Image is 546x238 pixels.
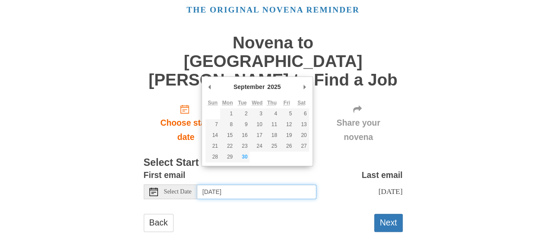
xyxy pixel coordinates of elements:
[205,141,220,152] button: 21
[197,184,316,199] input: Use the arrow keys to pick a date
[220,130,235,141] button: 15
[314,98,403,149] div: Click "Next" to confirm your start date first.
[249,141,264,152] button: 24
[144,214,174,232] a: Back
[294,141,309,152] button: 27
[249,119,264,130] button: 10
[279,130,294,141] button: 19
[205,119,220,130] button: 7
[220,141,235,152] button: 22
[208,100,218,106] abbr: Sunday
[235,141,249,152] button: 23
[279,141,294,152] button: 26
[144,98,228,149] a: Choose start date
[323,116,394,144] span: Share your novena
[283,100,290,106] abbr: Friday
[220,108,235,119] button: 1
[205,130,220,141] button: 14
[279,119,294,130] button: 12
[279,108,294,119] button: 5
[265,141,279,152] button: 25
[235,108,249,119] button: 2
[144,34,403,89] h1: Novena to [GEOGRAPHIC_DATA][PERSON_NAME] to Find a Job
[235,130,249,141] button: 16
[294,108,309,119] button: 6
[205,80,214,93] button: Previous Month
[265,119,279,130] button: 11
[266,80,282,93] div: 2025
[265,108,279,119] button: 4
[220,119,235,130] button: 8
[294,119,309,130] button: 13
[144,157,403,168] h3: Select Start Date
[220,152,235,162] button: 29
[238,100,246,106] abbr: Tuesday
[232,80,266,93] div: September
[152,116,220,144] span: Choose start date
[205,152,220,162] button: 28
[265,130,279,141] button: 18
[186,5,360,14] a: The original novena reminder
[294,130,309,141] button: 20
[249,108,264,119] button: 3
[249,130,264,141] button: 17
[235,119,249,130] button: 9
[374,214,403,232] button: Next
[300,80,309,93] button: Next Month
[222,100,233,106] abbr: Monday
[362,168,403,182] label: Last email
[235,152,249,162] button: 30
[144,168,186,182] label: First email
[297,100,306,106] abbr: Saturday
[267,100,277,106] abbr: Thursday
[378,187,402,196] span: [DATE]
[164,189,192,195] span: Select Date
[252,100,262,106] abbr: Wednesday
